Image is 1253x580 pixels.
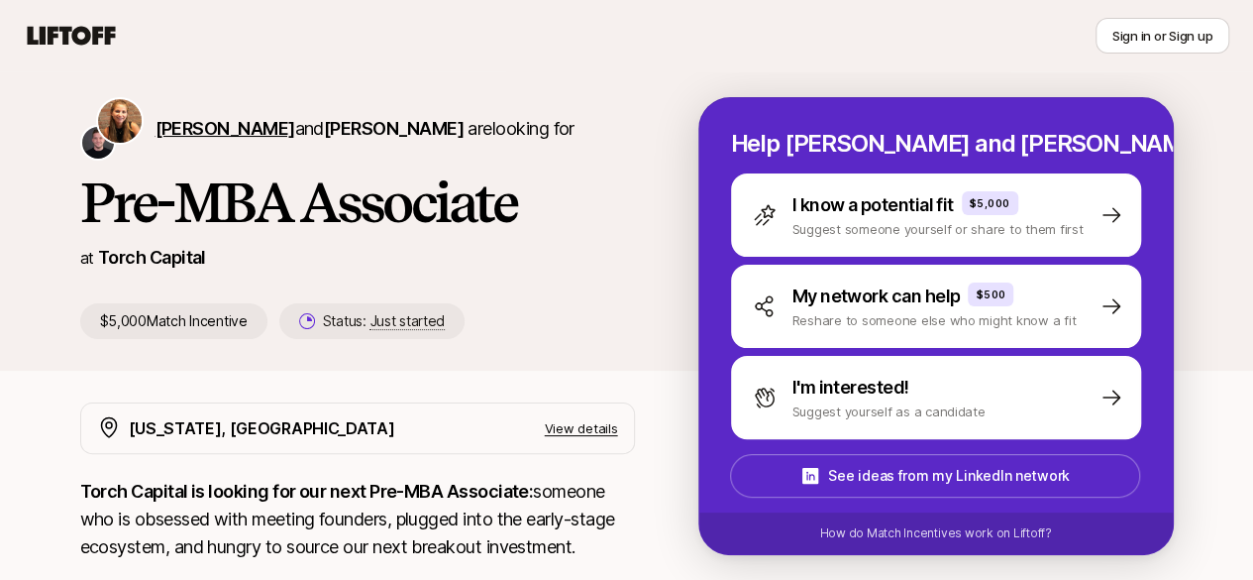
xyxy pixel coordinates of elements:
[80,478,635,561] p: someone who is obsessed with meeting founders, plugged into the early-stage ecosystem, and hungry...
[792,283,961,310] p: My network can help
[1096,18,1229,54] button: Sign in or Sign up
[156,118,295,139] span: [PERSON_NAME]
[970,195,1010,211] p: $5,000
[80,173,635,232] h1: Pre-MBA Associate
[819,524,1051,542] p: How do Match Incentives work on Liftoff?
[792,310,1077,330] p: Reshare to someone else who might know a fit
[730,454,1140,498] button: See ideas from my LinkedIn network
[82,127,114,159] img: Christopher Harper
[731,130,1141,158] p: Help [PERSON_NAME] and [PERSON_NAME] hire
[545,418,618,438] p: View details
[80,245,94,271] p: at
[369,312,445,330] span: Just started
[792,374,909,402] p: I'm interested!
[80,303,267,339] p: $5,000 Match Incentive
[976,287,1005,302] p: $500
[80,481,534,502] strong: Torch Capital is looking for our next Pre-MBA Associate:
[156,115,574,143] p: are looking for
[792,219,1084,239] p: Suggest someone yourself or share to them first
[129,415,395,441] p: [US_STATE], [GEOGRAPHIC_DATA]
[792,191,954,219] p: I know a potential fit
[323,309,445,333] p: Status:
[828,464,1069,488] p: See ideas from my LinkedIn network
[98,247,206,268] a: Torch Capital
[294,118,463,139] span: and
[98,99,142,143] img: Katie Reiner
[792,402,986,421] p: Suggest yourself as a candidate
[324,118,464,139] span: [PERSON_NAME]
